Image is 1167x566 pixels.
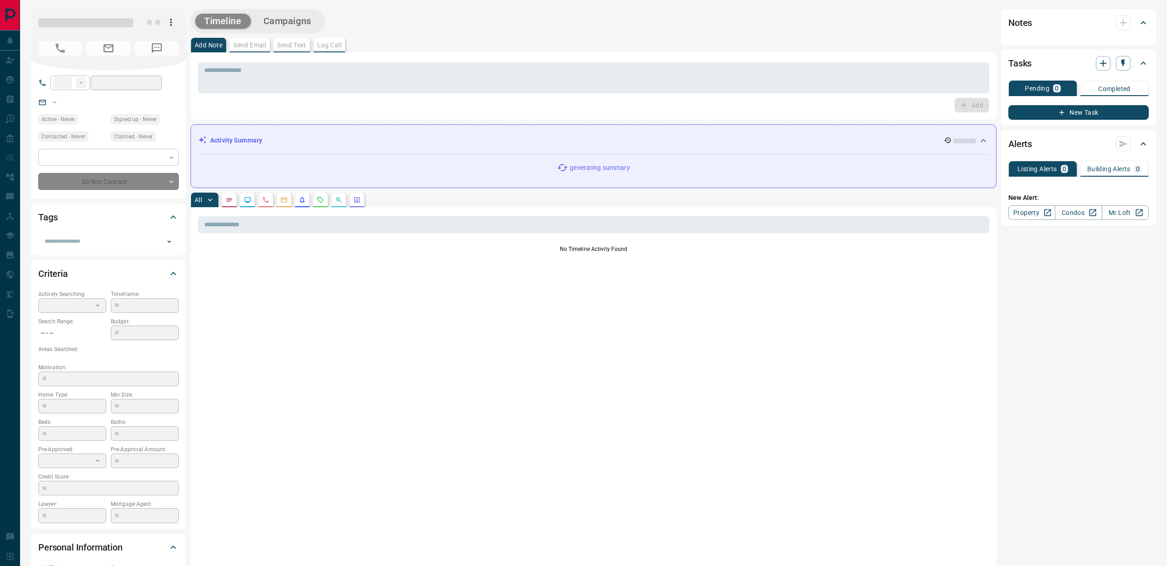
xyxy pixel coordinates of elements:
[198,132,989,149] div: Activity Summary
[1055,85,1059,92] p: 0
[41,132,85,141] span: Contacted - Never
[1136,166,1140,172] p: 0
[87,41,130,56] span: No Email
[335,196,342,204] svg: Opportunities
[1008,15,1032,30] h2: Notes
[111,391,179,399] p: Min Size:
[111,445,179,454] p: Pre-Approval Amount:
[1008,193,1149,203] p: New Alert:
[1008,105,1149,120] button: New Task
[1017,166,1057,172] p: Listing Alerts
[195,14,251,29] button: Timeline
[254,14,320,29] button: Campaigns
[111,317,179,326] p: Budget:
[41,115,75,124] span: Active - Never
[38,345,179,353] p: Areas Searched:
[299,196,306,204] svg: Listing Alerts
[1008,52,1149,74] div: Tasks
[38,536,179,558] div: Personal Information
[1063,166,1066,172] p: 0
[38,540,123,555] h2: Personal Information
[210,136,262,145] p: Activity Summary
[1008,205,1055,220] a: Property
[570,163,630,173] p: generating summary
[280,196,288,204] svg: Emails
[1025,85,1049,92] p: Pending
[114,132,153,141] span: Claimed - Never
[1008,137,1032,151] h2: Alerts
[38,473,179,481] p: Credit Score:
[38,266,68,281] h2: Criteria
[1087,166,1131,172] p: Building Alerts
[262,196,269,204] svg: Calls
[1102,205,1149,220] a: Mr.Loft
[38,391,106,399] p: Home Type:
[1008,133,1149,155] div: Alerts
[38,206,179,228] div: Tags
[1098,86,1131,92] p: Completed
[135,41,179,56] span: No Number
[195,197,202,203] p: All
[38,500,106,508] p: Lawyer:
[198,245,989,253] p: No Timeline Activity Found
[111,290,179,298] p: Timeframe:
[38,445,106,454] p: Pre-Approved:
[38,41,82,56] span: No Number
[111,500,179,508] p: Mortgage Agent:
[353,196,361,204] svg: Agent Actions
[226,196,233,204] svg: Notes
[317,196,324,204] svg: Requests
[1055,205,1102,220] a: Condos
[114,115,157,124] span: Signed up - Never
[38,290,106,298] p: Actively Searching:
[244,196,251,204] svg: Lead Browsing Activity
[1008,12,1149,34] div: Notes
[38,317,106,326] p: Search Range:
[163,235,176,248] button: Open
[38,326,106,341] p: -- - --
[111,418,179,426] p: Baths:
[38,418,106,426] p: Beds:
[53,98,57,106] a: --
[38,263,179,285] div: Criteria
[1008,56,1032,71] h2: Tasks
[38,363,179,372] p: Motivation:
[38,210,57,224] h2: Tags
[38,173,179,190] div: Do Not Contact
[195,42,222,48] p: Add Note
